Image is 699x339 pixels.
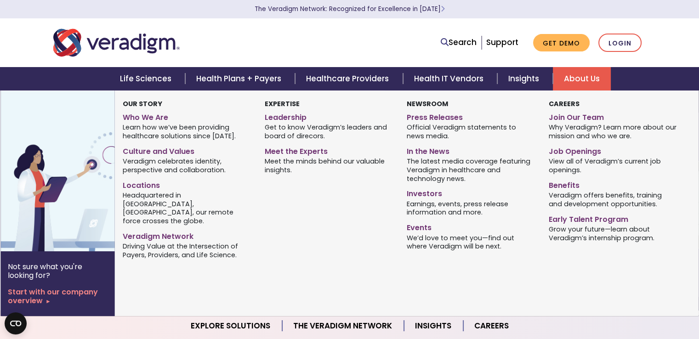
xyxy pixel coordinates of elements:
a: Veradigm Network [123,228,251,242]
a: Leadership [265,109,393,123]
span: View all of Veradigm’s current job openings. [548,157,676,175]
p: Not sure what you're looking for? [8,262,107,280]
span: Veradigm offers benefits, training and development opportunities. [548,190,676,208]
a: Investors [407,186,535,199]
a: Careers [463,314,520,338]
a: Job Openings [548,143,676,157]
a: Health IT Vendors [403,67,497,90]
a: Insights [404,314,463,338]
a: Health Plans + Payers [185,67,295,90]
a: Explore Solutions [180,314,282,338]
span: Get to know Veradigm’s leaders and board of direcors. [265,123,393,141]
a: Culture and Values [123,143,251,157]
a: Events [407,220,535,233]
span: Learn how we’ve been providing healthcare solutions since [DATE]. [123,123,251,141]
strong: Expertise [265,99,300,108]
a: The Veradigm Network: Recognized for Excellence in [DATE]Learn More [255,5,445,13]
img: Veradigm logo [53,28,180,58]
a: Start with our company overview [8,288,107,305]
a: Healthcare Providers [295,67,403,90]
strong: Careers [548,99,579,108]
span: Official Veradigm statements to news media. [407,123,535,141]
strong: Newsroom [407,99,448,108]
span: The latest media coverage featuring Veradigm in healthcare and technology news. [407,157,535,183]
span: Grow your future—learn about Veradigm’s internship program. [548,224,676,242]
a: The Veradigm Network [282,314,404,338]
a: Who We Are [123,109,251,123]
a: Support [486,37,518,48]
a: Insights [497,67,553,90]
span: Earnings, events, press release information and more. [407,199,535,217]
span: Headquartered in [GEOGRAPHIC_DATA], [GEOGRAPHIC_DATA], our remote force crosses the globe. [123,190,251,225]
a: About Us [553,67,611,90]
a: Meet the Experts [265,143,393,157]
span: Veradigm celebrates identity, perspective and collaboration. [123,157,251,175]
a: In the News [407,143,535,157]
img: Vector image of Veradigm’s Story [0,90,148,251]
a: Early Talent Program [548,211,676,225]
span: Learn More [441,5,445,13]
a: Press Releases [407,109,535,123]
a: Login [598,34,642,52]
span: Driving Value at the Intersection of Payers, Providers, and Life Science. [123,242,251,260]
a: Life Sciences [109,67,185,90]
span: We’d love to meet you—find out where Veradigm will be next. [407,233,535,251]
a: Benefits [548,177,676,191]
a: Join Our Team [548,109,676,123]
span: Why Veradigm? Learn more about our mission and who we are. [548,123,676,141]
span: Meet the minds behind our valuable insights. [265,157,393,175]
button: Open CMP widget [5,312,27,334]
a: Search [441,36,477,49]
a: Get Demo [533,34,590,52]
strong: Our Story [123,99,162,108]
a: Locations [123,177,251,191]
